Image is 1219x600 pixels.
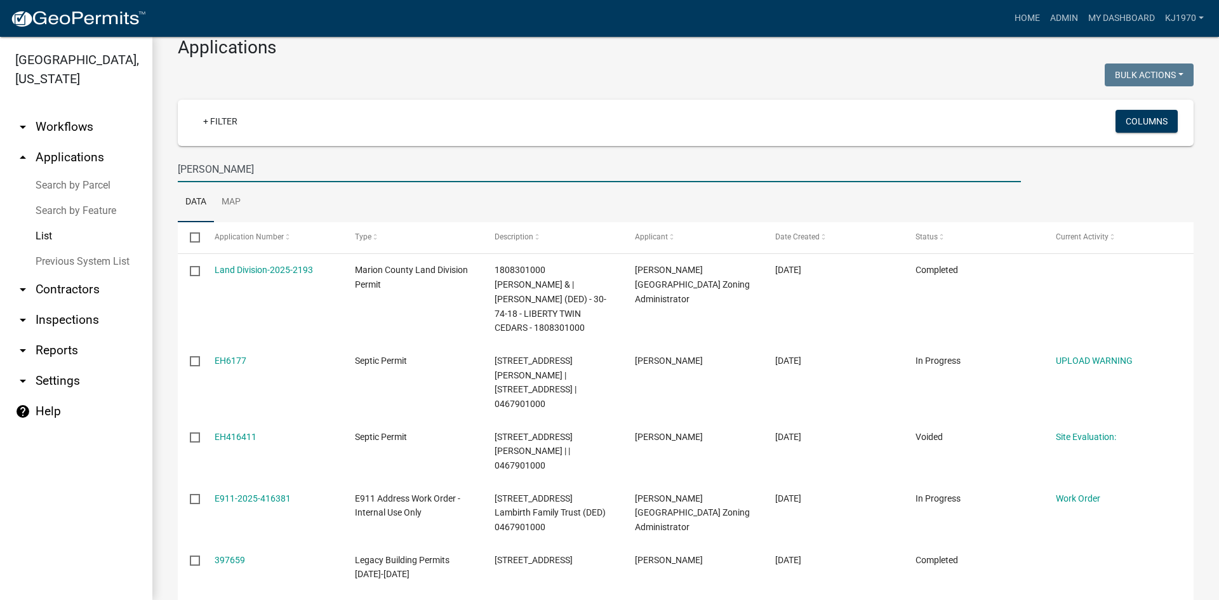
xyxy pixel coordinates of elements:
i: arrow_drop_down [15,373,30,389]
span: 03/31/2025 [775,555,801,565]
span: Melissa Poffenbarger- Marion County Zoning Administrator [635,265,750,304]
datatable-header-cell: Date Created [763,222,903,253]
datatable-header-cell: Type [342,222,483,253]
span: 06/04/2025 [775,356,801,366]
span: 2218 170th Pl., Hamilton Lambirth Family Trust (DED) 0467901000 [495,493,606,533]
i: arrow_drop_down [15,312,30,328]
a: Site Evaluation: [1056,432,1116,442]
span: Completed [916,555,958,565]
a: UPLOAD WARNING [1056,356,1133,366]
span: Date Created [775,232,820,241]
span: 2470 Hwy 5 [495,555,573,565]
span: 05/05/2025 [775,432,801,442]
button: Bulk Actions [1105,63,1194,86]
span: Septic Permit [355,356,407,366]
i: arrow_drop_down [15,343,30,358]
span: Voided [916,432,943,442]
datatable-header-cell: Application Number [202,222,342,253]
i: arrow_drop_down [15,119,30,135]
span: Type [355,232,371,241]
a: kj1970 [1160,6,1209,30]
a: Admin [1045,6,1083,30]
span: In Progress [916,493,961,503]
span: Completed [916,265,958,275]
a: 397659 [215,555,245,565]
span: Septic Permit [355,432,407,442]
a: My Dashboard [1083,6,1160,30]
span: 05/05/2025 [775,493,801,503]
datatable-header-cell: Applicant [623,222,763,253]
span: In Progress [916,356,961,366]
datatable-header-cell: Current Activity [1044,222,1184,253]
datatable-header-cell: Select [178,222,202,253]
i: arrow_drop_down [15,282,30,297]
span: Current Activity [1056,232,1109,241]
span: Melissa Poffenbarger- Marion County Zoning Administrator [635,493,750,533]
span: Status [916,232,938,241]
a: Work Order [1056,493,1100,503]
button: Columns [1116,110,1178,133]
span: Legacy Building Permits 1993-2013 [355,555,450,580]
span: 2218 170th Place Hamilton, IA 50116 | | 0467901000 [495,432,573,471]
a: Data [178,182,214,223]
span: 1808301000 Davis, Jay B & | Davis, Eleanor K (DED) - 30-74-18 - LIBERTY TWIN CEDARS - 1808301000 [495,265,606,333]
i: help [15,404,30,419]
h3: Applications [178,37,1194,58]
a: EH416411 [215,432,256,442]
a: Map [214,182,248,223]
a: EH6177 [215,356,246,366]
span: Nicole Beary [635,356,703,366]
a: Home [1009,6,1045,30]
span: Description [495,232,533,241]
i: arrow_drop_up [15,150,30,165]
span: Karie Ellwanger [635,555,703,565]
a: E911-2025-416381 [215,493,291,503]
span: Nicole Beary [635,432,703,442]
datatable-header-cell: Status [903,222,1044,253]
a: + Filter [193,110,248,133]
span: Marion County Land Division Permit [355,265,468,290]
span: 06/04/2025 [775,265,801,275]
datatable-header-cell: Description [483,222,623,253]
a: Land Division-2025-2193 [215,265,313,275]
input: Search for applications [178,156,1021,182]
span: Applicant [635,232,668,241]
span: E911 Address Work Order - Internal Use Only [355,493,460,518]
span: Application Number [215,232,284,241]
span: 2218 170th Place Hamilton, IA 50116 | 2218 170TH PL | 0467901000 [495,356,576,409]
